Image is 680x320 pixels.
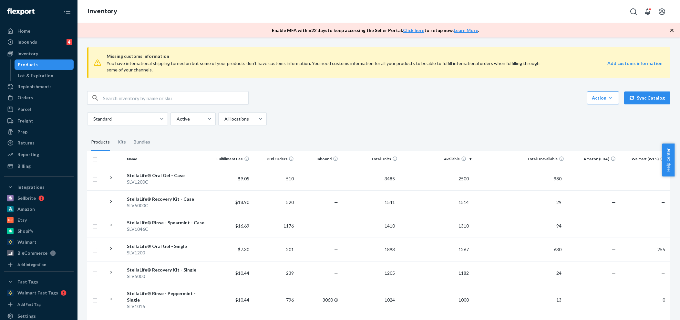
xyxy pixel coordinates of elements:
span: 980 [551,176,564,181]
div: Bundles [134,133,150,151]
button: Open Search Box [627,5,640,18]
div: Products [91,133,110,151]
td: 3060 [296,285,341,315]
td: 239 [252,261,296,285]
div: StellaLife® Oral Gel - Case [127,172,205,179]
span: — [612,176,616,181]
a: Products [15,59,74,70]
button: Integrations [4,182,74,192]
th: Inbound [296,151,341,167]
span: — [612,247,616,252]
p: Enable MFA within 22 days to keep accessing the Seller Portal. to setup now. . [272,27,479,34]
a: Inbounds4 [4,37,74,47]
div: Parcel [17,106,31,112]
div: StellaLife® Rinse - Spearmint - Case [127,219,205,226]
button: Open account menu [655,5,668,18]
input: Search inventory by name or sku [103,91,248,104]
span: — [661,199,665,205]
div: Action [592,95,614,101]
div: SLV5000 [127,273,205,280]
div: StellaLife® Recovery Kit - Case [127,196,205,202]
a: Walmart Fast Tags [4,288,74,298]
span: — [612,223,616,229]
span: Help Center [662,144,675,176]
th: Amazon (FBA) [567,151,619,167]
a: Learn More [454,27,478,33]
div: SLV1200C [127,179,205,185]
div: Add Integration [17,262,46,267]
div: StellaLife® Oral Gel - Single [127,243,205,250]
td: 510 [252,167,296,190]
th: Available [400,151,474,167]
span: — [334,270,338,276]
div: Add Fast Tag [17,302,41,307]
a: Billing [4,161,74,171]
img: Flexport logo [7,8,35,15]
div: Returns [17,140,35,146]
div: Kits [118,133,126,151]
button: Action [587,91,619,104]
span: 94 [554,223,564,229]
div: Replenishments [17,83,52,90]
div: Sellbrite [17,195,36,201]
div: Inventory [17,50,38,57]
div: StellaLife® Rinse - Peppermint - Single [127,290,205,303]
span: 24 [554,270,564,276]
span: — [334,247,338,252]
div: Walmart Fast Tags [17,290,58,296]
div: Integrations [17,184,45,190]
div: Walmart [17,239,36,245]
a: Add customs information [607,60,663,73]
div: Fast Tags [17,279,38,285]
a: Lot & Expiration [15,70,74,81]
div: SLV5000C [127,202,205,209]
th: Name [124,151,208,167]
span: — [334,223,338,229]
td: 0 [618,285,670,315]
td: 520 [252,190,296,214]
th: Walmart (WFS) [618,151,670,167]
a: Click here [403,27,424,33]
a: Reporting [4,149,74,160]
span: 1541 [382,199,397,205]
a: Amazon [4,204,74,214]
span: 3485 [382,176,397,181]
div: Etsy [17,217,27,223]
th: Fulfillment Fee [208,151,252,167]
div: Settings [17,313,36,319]
th: 30d Orders [252,151,296,167]
td: 1176 [252,214,296,238]
span: 1410 [382,223,397,229]
div: Freight [17,118,33,124]
div: SLV1016 [127,303,205,310]
span: 2500 [456,176,471,181]
span: — [612,297,616,303]
th: Total Unavailable [474,151,567,167]
div: Reporting [17,151,39,158]
span: 630 [551,247,564,252]
button: Close Navigation [61,5,74,18]
span: $18.90 [235,199,249,205]
a: Prep [4,127,74,137]
a: Etsy [4,215,74,225]
a: Shopify [4,226,74,236]
th: Total Units [341,151,400,167]
button: Open notifications [641,5,654,18]
div: You have international shipping turned on but some of your products don’t have customs informatio... [107,60,551,73]
a: Replenishments [4,81,74,92]
ol: breadcrumbs [83,2,122,21]
span: 1182 [456,270,471,276]
span: 1267 [456,247,471,252]
div: Home [17,28,30,34]
span: $10.44 [235,297,249,303]
div: Products [18,61,38,68]
a: Parcel [4,104,74,114]
div: StellaLife® Recovery Kit - Single [127,267,205,273]
span: 1024 [382,297,397,303]
a: Orders [4,92,74,103]
a: Sellbrite [4,193,74,203]
div: Amazon [17,206,35,212]
span: 29 [554,199,564,205]
a: Freight [4,116,74,126]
